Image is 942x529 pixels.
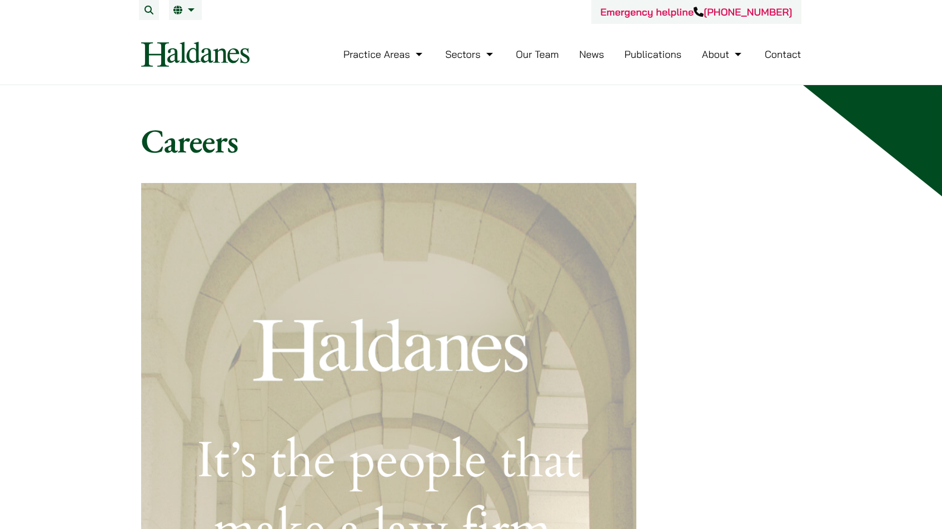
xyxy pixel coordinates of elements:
a: News [579,48,604,61]
a: Practice Areas [343,48,425,61]
h1: Careers [141,121,801,161]
a: Contact [765,48,801,61]
img: Logo of Haldanes [141,42,250,67]
a: Our Team [516,48,559,61]
a: Publications [625,48,682,61]
a: About [702,48,744,61]
a: Emergency helpline[PHONE_NUMBER] [600,6,792,18]
a: Sectors [445,48,495,61]
a: EN [173,6,197,14]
